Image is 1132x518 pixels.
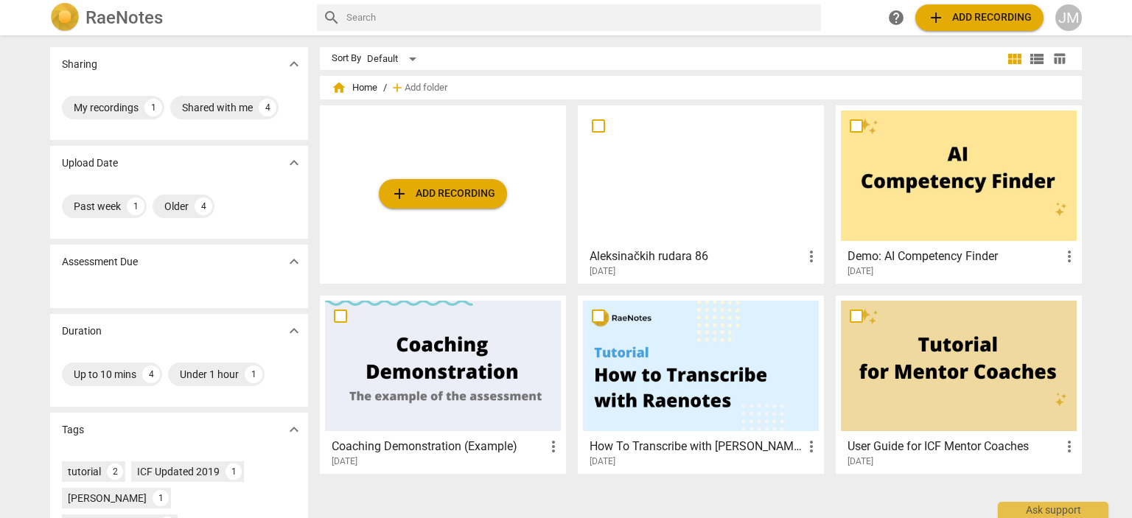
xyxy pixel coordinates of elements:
[848,438,1061,455] h3: User Guide for ICF Mentor Coaches
[1052,52,1066,66] span: table_chart
[127,197,144,215] div: 1
[62,254,138,270] p: Assessment Due
[367,47,422,71] div: Default
[74,100,139,115] div: My recordings
[583,111,819,277] a: Aleksinačkih rudara 86[DATE]
[50,3,80,32] img: Logo
[62,323,102,339] p: Duration
[332,80,377,95] span: Home
[590,265,615,278] span: [DATE]
[180,367,239,382] div: Under 1 hour
[50,3,305,32] a: LogoRaeNotes
[927,9,1032,27] span: Add recording
[62,155,118,171] p: Upload Date
[283,152,305,174] button: Show more
[144,99,162,116] div: 1
[323,9,340,27] span: search
[1006,50,1024,68] span: view_module
[285,253,303,270] span: expand_more
[590,248,803,265] h3: Aleksinačkih rudara 86
[391,185,495,203] span: Add recording
[405,83,447,94] span: Add folder
[848,455,873,468] span: [DATE]
[68,464,101,479] div: tutorial
[841,111,1077,277] a: Demo: AI Competency Finder[DATE]
[332,438,545,455] h3: Coaching Demonstration (Example)
[1061,438,1078,455] span: more_vert
[62,422,84,438] p: Tags
[259,99,276,116] div: 4
[283,320,305,342] button: Show more
[285,55,303,73] span: expand_more
[285,154,303,172] span: expand_more
[583,301,819,467] a: How To Transcribe with [PERSON_NAME][DATE]
[283,419,305,441] button: Show more
[1048,48,1070,70] button: Table view
[68,491,147,505] div: [PERSON_NAME]
[848,248,1061,265] h3: Demo: AI Competency Finder
[545,438,562,455] span: more_vert
[590,438,803,455] h3: How To Transcribe with RaeNotes
[283,53,305,75] button: Show more
[137,464,220,479] div: ICF Updated 2019
[164,199,189,214] div: Older
[85,7,163,28] h2: RaeNotes
[142,365,160,383] div: 4
[1055,4,1082,31] button: JM
[915,4,1044,31] button: Upload
[285,421,303,438] span: expand_more
[325,301,561,467] a: Coaching Demonstration (Example)[DATE]
[883,4,909,31] a: Help
[346,6,815,29] input: Search
[332,53,361,64] div: Sort By
[803,248,820,265] span: more_vert
[1004,48,1026,70] button: Tile view
[74,199,121,214] div: Past week
[390,80,405,95] span: add
[927,9,945,27] span: add
[107,463,123,480] div: 2
[841,301,1077,467] a: User Guide for ICF Mentor Coaches[DATE]
[62,57,97,72] p: Sharing
[182,100,253,115] div: Shared with me
[332,80,346,95] span: home
[332,455,357,468] span: [DATE]
[887,9,905,27] span: help
[391,185,408,203] span: add
[195,197,212,215] div: 4
[153,490,169,506] div: 1
[803,438,820,455] span: more_vert
[590,455,615,468] span: [DATE]
[379,179,507,209] button: Upload
[998,502,1108,518] div: Ask support
[74,367,136,382] div: Up to 10 mins
[245,365,262,383] div: 1
[1061,248,1078,265] span: more_vert
[848,265,873,278] span: [DATE]
[1026,48,1048,70] button: List view
[383,83,387,94] span: /
[226,463,242,480] div: 1
[283,251,305,273] button: Show more
[1028,50,1046,68] span: view_list
[285,322,303,340] span: expand_more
